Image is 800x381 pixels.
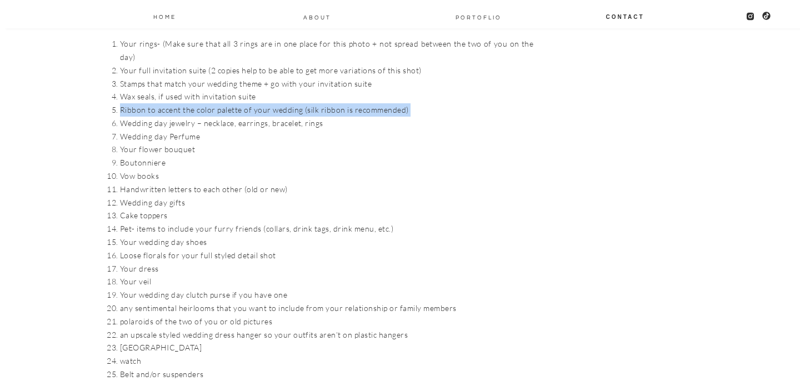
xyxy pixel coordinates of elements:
[120,302,533,315] li: any sentimental heirlooms that you want to include from your relationship or family members
[120,288,533,302] li: Your wedding day clutch purse if you have one
[120,37,533,64] li: Your rings- (Make sure that all 3 rings are in one place for this photo + not spread between the ...
[120,262,533,275] li: Your dress
[120,341,533,354] li: [GEOGRAPHIC_DATA]
[120,235,533,249] li: Your wedding day shoes
[120,354,533,368] li: watch
[120,315,533,328] li: polaroids of the two of you or old pictures
[120,275,533,288] li: Your veil
[120,328,533,342] li: an upscale styled wedding dress hanger so your outfits aren’t on plastic hangers
[120,64,533,77] li: Your full invitation suite (2 copies help to be able to get more variations of this shot)
[120,196,533,209] li: Wedding day gifts
[120,183,533,196] li: Handwritten letters to each other (old or new)
[120,249,533,262] li: Loose florals for your full styled detail shot
[120,222,533,235] li: Pet- items to include your furry friends (collars, drink tags, drink menu, etc.)
[303,12,332,21] a: About
[152,12,177,21] a: Home
[120,209,533,222] li: Cake toppers
[120,130,533,143] li: Wedding day Perfume
[120,169,533,183] li: Vow books
[120,143,533,156] li: Your flower bouquet
[605,12,645,21] a: Contact
[120,103,533,117] li: Ribbon to accent the color palette of your wedding (silk ribbon is recommended)
[120,156,533,169] li: Boutonniere
[120,117,533,130] li: Wedding day jewelry – necklace, earrings, bracelet, rings
[120,90,533,103] li: Wax seals, if used with invitation suite
[451,12,506,21] a: PORTOFLIO
[120,368,533,381] li: Belt and/or suspenders
[120,77,533,91] li: Stamps that match your wedding theme + go with your invitation suite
